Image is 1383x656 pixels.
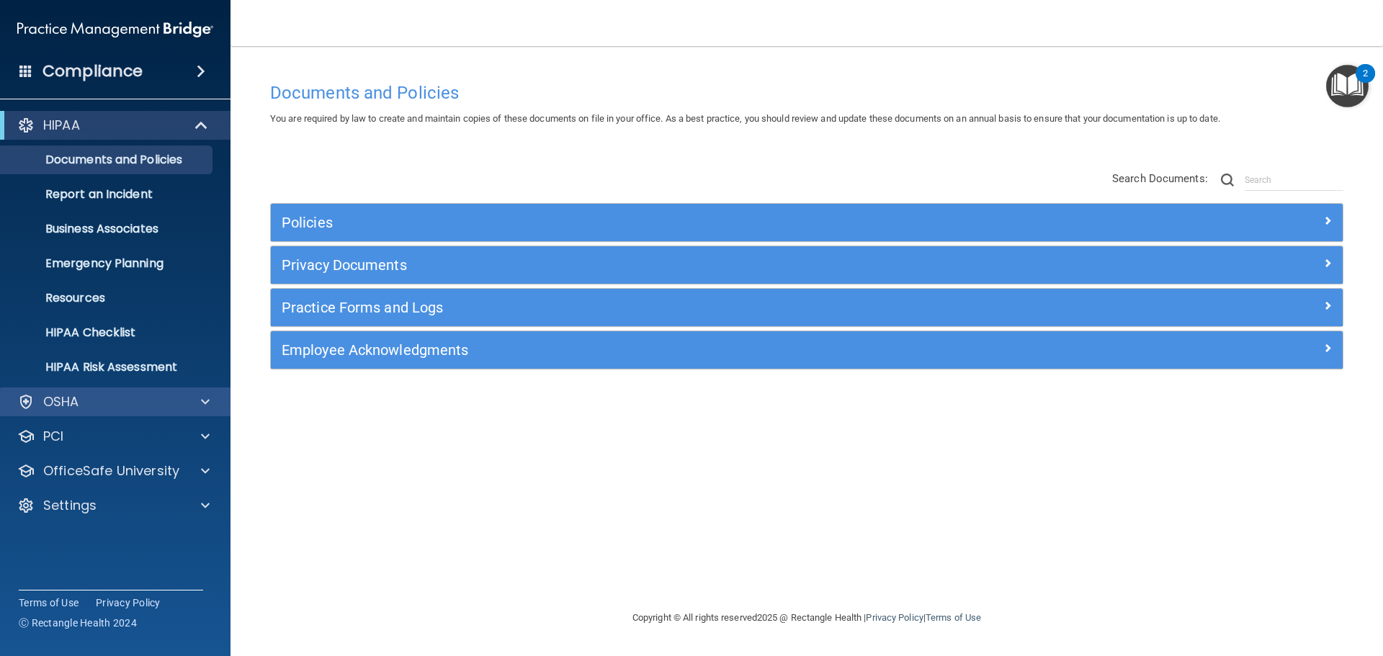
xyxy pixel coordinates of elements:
[282,257,1064,273] h5: Privacy Documents
[43,393,79,410] p: OSHA
[282,215,1064,230] h5: Policies
[1363,73,1368,92] div: 2
[19,616,137,630] span: Ⓒ Rectangle Health 2024
[270,84,1343,102] h4: Documents and Policies
[42,61,143,81] h4: Compliance
[43,428,63,445] p: PCI
[1112,172,1208,185] span: Search Documents:
[96,596,161,610] a: Privacy Policy
[1326,65,1369,107] button: Open Resource Center, 2 new notifications
[17,462,210,480] a: OfficeSafe University
[17,497,210,514] a: Settings
[43,497,97,514] p: Settings
[9,325,206,340] p: HIPAA Checklist
[282,338,1332,361] a: Employee Acknowledgments
[282,296,1332,319] a: Practice Forms and Logs
[1134,554,1366,611] iframe: Drift Widget Chat Controller
[17,117,209,134] a: HIPAA
[866,612,923,623] a: Privacy Policy
[1221,174,1234,187] img: ic-search.3b580494.png
[17,428,210,445] a: PCI
[19,596,79,610] a: Terms of Use
[282,300,1064,315] h5: Practice Forms and Logs
[282,211,1332,234] a: Policies
[9,360,206,374] p: HIPAA Risk Assessment
[9,153,206,167] p: Documents and Policies
[17,393,210,410] a: OSHA
[270,113,1220,124] span: You are required by law to create and maintain copies of these documents on file in your office. ...
[282,342,1064,358] h5: Employee Acknowledgments
[9,291,206,305] p: Resources
[9,256,206,271] p: Emergency Planning
[17,15,213,44] img: PMB logo
[282,253,1332,277] a: Privacy Documents
[1245,169,1343,191] input: Search
[9,222,206,236] p: Business Associates
[9,187,206,202] p: Report an Incident
[926,612,981,623] a: Terms of Use
[43,117,80,134] p: HIPAA
[43,462,179,480] p: OfficeSafe University
[544,595,1070,641] div: Copyright © All rights reserved 2025 @ Rectangle Health | |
